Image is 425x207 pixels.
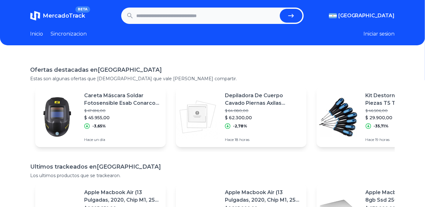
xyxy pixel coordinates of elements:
a: Sincronizacion [51,30,87,38]
p: Los ultimos productos que se trackearon. [30,172,395,179]
p: -3,65% [92,124,106,129]
img: Featured image [317,95,361,139]
button: [GEOGRAPHIC_DATA] [329,12,395,20]
span: [GEOGRAPHIC_DATA] [338,12,395,20]
p: Hace 18 horas [225,137,302,142]
p: $ 64.080,00 [225,108,302,113]
p: Hace un día [84,137,161,142]
a: Featured imageCareta Máscara Soldar Fotosensible Esab Conarco Swarm A-10$ 47.696,00$ 45.955,00-3,... [35,87,166,147]
p: Apple Macbook Air (13 Pulgadas, 2020, Chip M1, 256 Gb De Ssd, 8 Gb De Ram) - Plata [84,189,161,204]
h1: Ofertas destacadas en [GEOGRAPHIC_DATA] [30,65,395,74]
a: MercadoTrackBETA [30,11,85,21]
p: Careta Máscara Soldar Fotosensible Esab Conarco Swarm A-10 [84,92,161,107]
a: Featured imageDepiladora De Cuerpo Cavado Piernas Axilas Cabezales & [PERSON_NAME]$ 64.080,00$ 62... [176,87,307,147]
p: -35,71% [374,124,389,129]
p: $ 62.300,00 [225,115,302,121]
p: Apple Macbook Air (13 Pulgadas, 2020, Chip M1, 256 Gb De Ssd, 8 Gb De Ram) - Plata [225,189,302,204]
img: Featured image [176,95,220,139]
p: -2,78% [233,124,247,129]
p: Depiladora De Cuerpo Cavado Piernas Axilas Cabezales & [PERSON_NAME] [225,92,302,107]
h1: Ultimos trackeados en [GEOGRAPHIC_DATA] [30,162,395,171]
a: Inicio [30,30,43,38]
p: $ 47.696,00 [84,108,161,113]
span: MercadoTrack [43,12,85,19]
p: Estas son algunas ofertas que [DEMOGRAPHIC_DATA] que vale [PERSON_NAME] compartir. [30,76,395,82]
img: Argentina [329,13,337,18]
button: Iniciar sesion [364,30,395,38]
span: BETA [75,6,90,13]
img: MercadoTrack [30,11,40,21]
img: Featured image [35,95,79,139]
p: $ 45.955,00 [84,115,161,121]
